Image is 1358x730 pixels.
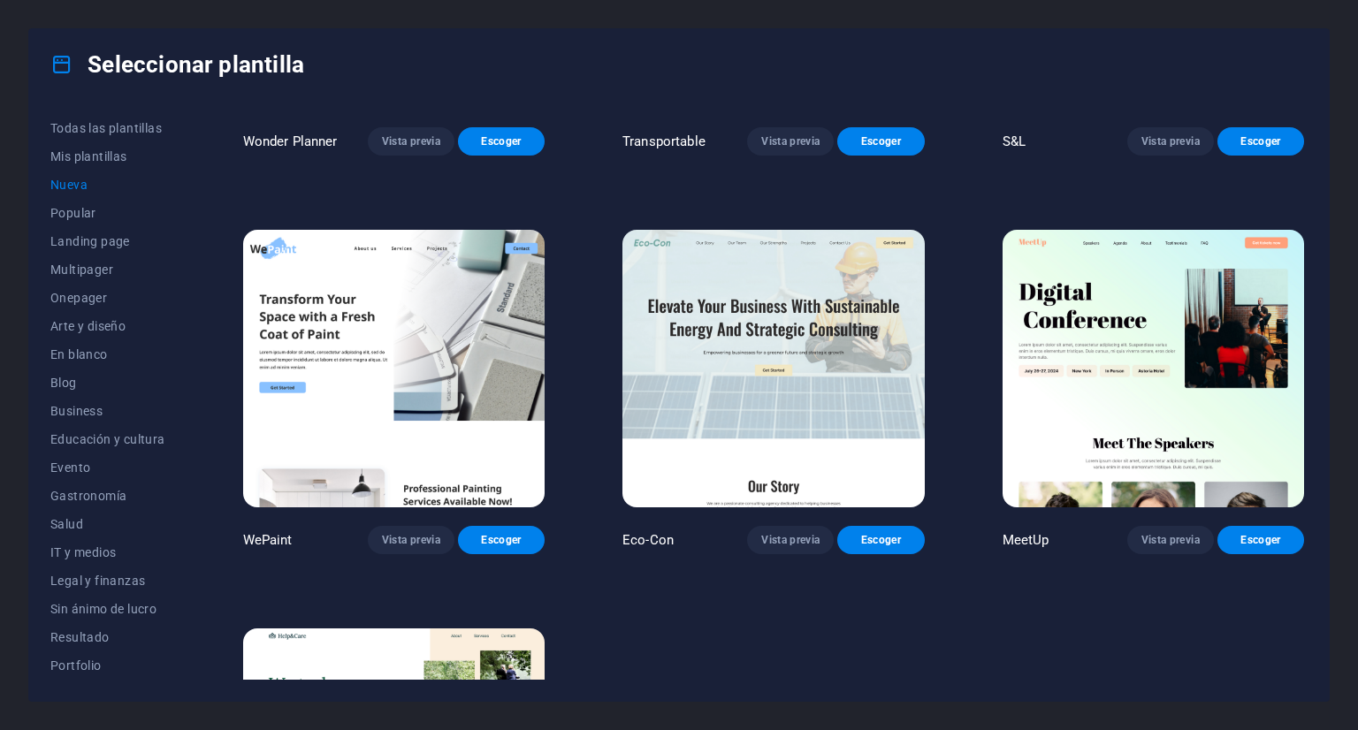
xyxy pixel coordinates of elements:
button: Escoger [837,127,924,156]
img: MeetUp [1003,230,1304,508]
span: Onepager [50,291,165,305]
span: Evento [50,460,165,475]
button: Escoger [458,127,545,156]
span: IT y medios [50,545,165,559]
button: Popular [50,199,165,227]
span: Business [50,404,165,418]
span: Escoger [1232,134,1290,148]
button: Resultado [50,623,165,651]
button: IT y medios [50,538,165,567]
span: Gastronomía [50,489,165,503]
span: Multipager [50,262,165,277]
button: Landing page [50,227,165,255]
p: Transportable [622,133,706,150]
button: Escoger [458,526,545,554]
button: Blog [50,369,165,397]
button: Vista previa [368,526,454,554]
button: Vista previa [747,127,834,156]
p: Eco-Con [622,531,674,549]
button: Salud [50,510,165,538]
span: Escoger [851,134,910,148]
button: Vista previa [747,526,834,554]
span: Blog [50,376,165,390]
span: Vista previa [382,533,440,547]
span: Legal y finanzas [50,574,165,588]
span: Escoger [851,533,910,547]
button: Todas las plantillas [50,114,165,142]
button: Escoger [837,526,924,554]
span: Resultado [50,630,165,644]
p: S&L [1003,133,1026,150]
button: Sin ánimo de lucro [50,595,165,623]
span: Escoger [1232,533,1290,547]
p: WePaint [243,531,293,549]
button: Portfolio [50,651,165,680]
span: Vista previa [761,533,820,547]
span: Popular [50,206,165,220]
span: En blanco [50,347,165,361]
button: Business [50,397,165,425]
button: Escoger [1217,127,1304,156]
button: Vista previa [1127,127,1214,156]
span: Educación y cultura [50,432,165,446]
button: Gastronomía [50,482,165,510]
p: Wonder Planner [243,133,338,150]
button: Vista previa [368,127,454,156]
button: Legal y finanzas [50,567,165,595]
img: Eco-Con [622,230,924,508]
span: Nueva [50,178,165,192]
span: Vista previa [1141,134,1200,148]
button: Arte y diseño [50,312,165,340]
button: Vista previa [1127,526,1214,554]
button: En blanco [50,340,165,369]
button: Nueva [50,171,165,199]
span: Vista previa [761,134,820,148]
button: Multipager [50,255,165,284]
button: Educación y cultura [50,425,165,453]
h4: Seleccionar plantilla [50,50,304,79]
span: Portfolio [50,658,165,673]
img: WePaint [243,230,545,508]
span: Todas las plantillas [50,121,165,135]
span: Mis plantillas [50,149,165,163]
span: Escoger [472,533,530,547]
span: Arte y diseño [50,319,165,333]
span: Sin ánimo de lucro [50,602,165,616]
button: Escoger [1217,526,1304,554]
button: Onepager [50,284,165,312]
span: Vista previa [382,134,440,148]
button: Evento [50,453,165,482]
span: Landing page [50,234,165,248]
p: MeetUp [1003,531,1049,549]
button: Mis plantillas [50,142,165,171]
span: Salud [50,517,165,531]
span: Escoger [472,134,530,148]
span: Vista previa [1141,533,1200,547]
